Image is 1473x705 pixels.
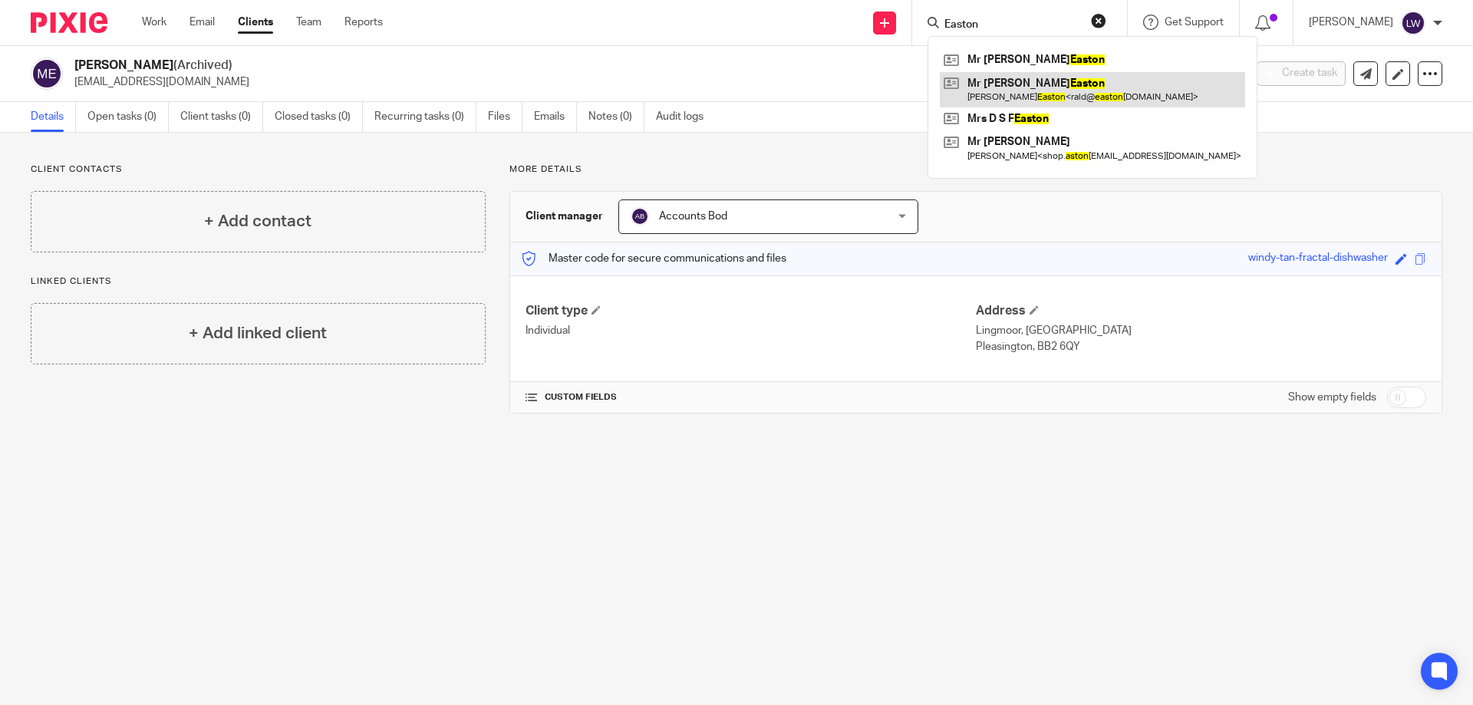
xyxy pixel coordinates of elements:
span: (Archived) [173,59,232,71]
p: More details [509,163,1442,176]
h4: Address [976,303,1426,319]
p: Individual [526,323,976,338]
a: Email [189,15,215,30]
p: Pleasington, BB2 6QY [976,339,1426,354]
h4: + Add contact [204,209,311,233]
a: Work [142,15,166,30]
a: Closed tasks (0) [275,102,363,132]
a: Recurring tasks (0) [374,102,476,132]
button: Create task [1257,61,1346,86]
img: svg%3E [631,207,649,226]
button: Clear [1091,13,1106,28]
a: Details [31,102,76,132]
div: windy-tan-fractal-dishwasher [1248,250,1388,268]
a: Notes (0) [588,102,644,132]
img: svg%3E [31,58,63,90]
a: Clients [238,15,273,30]
h2: [PERSON_NAME] [74,58,1002,74]
a: Team [296,15,321,30]
p: [EMAIL_ADDRESS][DOMAIN_NAME] [74,74,1234,90]
label: Show empty fields [1288,390,1376,405]
a: Emails [534,102,577,132]
span: Get Support [1165,17,1224,28]
a: Open tasks (0) [87,102,169,132]
h4: CUSTOM FIELDS [526,391,976,404]
h4: Client type [526,303,976,319]
p: Lingmoor, [GEOGRAPHIC_DATA] [976,323,1426,338]
img: svg%3E [1401,11,1425,35]
a: Files [488,102,522,132]
span: Accounts Bod [659,211,727,222]
p: Linked clients [31,275,486,288]
h4: + Add linked client [189,321,327,345]
p: Master code for secure communications and files [522,251,786,266]
img: Pixie [31,12,107,33]
p: Client contacts [31,163,486,176]
p: [PERSON_NAME] [1309,15,1393,30]
h3: Client manager [526,209,603,224]
input: Search [943,18,1081,32]
a: Audit logs [656,102,715,132]
a: Reports [344,15,383,30]
a: Client tasks (0) [180,102,263,132]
